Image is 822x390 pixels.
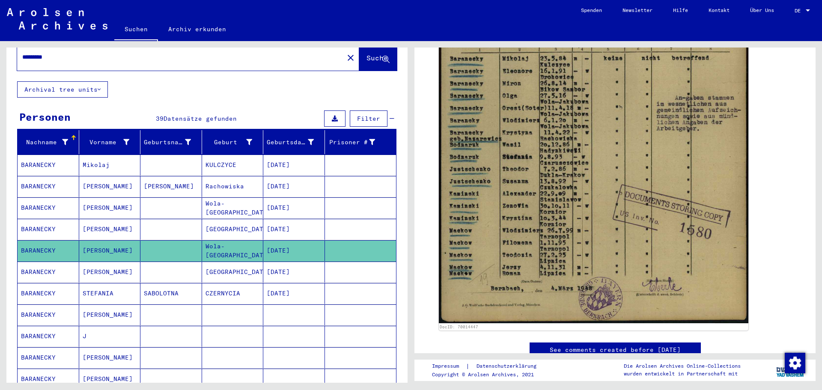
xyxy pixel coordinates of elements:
[202,197,264,218] mat-cell: Wola-[GEOGRAPHIC_DATA]
[79,176,141,197] mat-cell: [PERSON_NAME]
[79,347,141,368] mat-cell: [PERSON_NAME]
[795,8,804,14] span: DE
[7,8,107,30] img: Arolsen_neg.svg
[156,115,164,122] span: 39
[624,370,741,378] p: wurden entwickelt in Partnerschaft mit
[263,176,325,197] mat-cell: [DATE]
[267,135,325,149] div: Geburtsdatum
[350,110,387,127] button: Filter
[18,155,79,176] mat-cell: BARANECKY
[470,362,547,371] a: Datenschutzerklärung
[432,362,466,371] a: Impressum
[202,219,264,240] mat-cell: [GEOGRAPHIC_DATA]
[79,369,141,390] mat-cell: [PERSON_NAME]
[79,130,141,154] mat-header-cell: Vorname
[263,219,325,240] mat-cell: [DATE]
[18,347,79,368] mat-cell: BARANECKY
[83,138,130,147] div: Vorname
[140,130,202,154] mat-header-cell: Geburtsname
[158,19,236,39] a: Archiv erkunden
[359,44,397,71] button: Suche
[202,262,264,283] mat-cell: [GEOGRAPHIC_DATA]
[19,109,71,125] div: Personen
[205,138,253,147] div: Geburt‏
[357,115,380,122] span: Filter
[202,155,264,176] mat-cell: KULCZYCE
[342,49,359,66] button: Clear
[205,135,263,149] div: Geburt‏
[263,155,325,176] mat-cell: [DATE]
[624,362,741,370] p: Die Arolsen Archives Online-Collections
[325,130,396,154] mat-header-cell: Prisoner #
[263,130,325,154] mat-header-cell: Geburtsdatum
[79,304,141,325] mat-cell: [PERSON_NAME]
[18,219,79,240] mat-cell: BARANECKY
[164,115,237,122] span: Datensätze gefunden
[263,240,325,261] mat-cell: [DATE]
[263,283,325,304] mat-cell: [DATE]
[432,362,547,371] div: |
[440,325,478,329] a: DocID: 70014447
[21,138,68,147] div: Nachname
[202,130,264,154] mat-header-cell: Geburt‏
[18,130,79,154] mat-header-cell: Nachname
[18,197,79,218] mat-cell: BARANECKY
[140,283,202,304] mat-cell: SABOLOTNA
[774,359,807,381] img: yv_logo.png
[79,326,141,347] mat-cell: J
[79,197,141,218] mat-cell: [PERSON_NAME]
[18,262,79,283] mat-cell: BARANECKY
[83,135,140,149] div: Vorname
[785,353,805,373] img: Zustimmung ändern
[784,352,805,373] div: Zustimmung ändern
[79,155,141,176] mat-cell: Mikolaj
[263,197,325,218] mat-cell: [DATE]
[432,371,547,378] p: Copyright © Arolsen Archives, 2021
[18,369,79,390] mat-cell: BARANECKY
[144,138,191,147] div: Geburtsname
[328,138,375,147] div: Prisoner #
[114,19,158,41] a: Suchen
[18,283,79,304] mat-cell: BARANECKY
[366,54,388,62] span: Suche
[79,240,141,261] mat-cell: [PERSON_NAME]
[79,283,141,304] mat-cell: STEFANIA
[140,176,202,197] mat-cell: [PERSON_NAME]
[18,240,79,261] mat-cell: BARANECKY
[79,219,141,240] mat-cell: [PERSON_NAME]
[550,345,681,354] a: See comments created before [DATE]
[18,176,79,197] mat-cell: BARANECKY
[345,53,356,63] mat-icon: close
[202,283,264,304] mat-cell: CZERNYCIA
[202,176,264,197] mat-cell: Rachowiska
[144,135,202,149] div: Geburtsname
[21,135,79,149] div: Nachname
[328,135,386,149] div: Prisoner #
[263,262,325,283] mat-cell: [DATE]
[18,304,79,325] mat-cell: BARANECKY
[17,81,108,98] button: Archival tree units
[18,326,79,347] mat-cell: BARANECKY
[202,240,264,261] mat-cell: Wola-[GEOGRAPHIC_DATA]
[79,262,141,283] mat-cell: [PERSON_NAME]
[267,138,314,147] div: Geburtsdatum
